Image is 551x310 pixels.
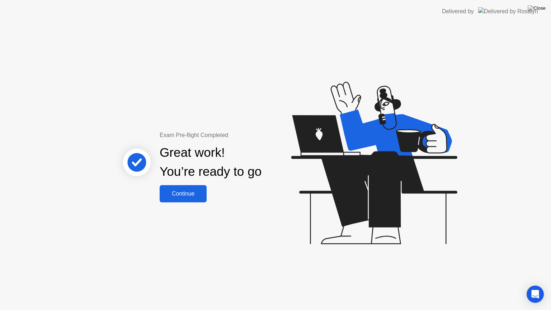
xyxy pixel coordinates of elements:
[528,5,546,11] img: Close
[527,286,544,303] div: Open Intercom Messenger
[442,7,474,16] div: Delivered by
[478,7,538,15] img: Delivered by Rosalyn
[162,191,204,197] div: Continue
[160,185,207,202] button: Continue
[160,143,262,181] div: Great work! You’re ready to go
[160,131,308,140] div: Exam Pre-flight Completed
